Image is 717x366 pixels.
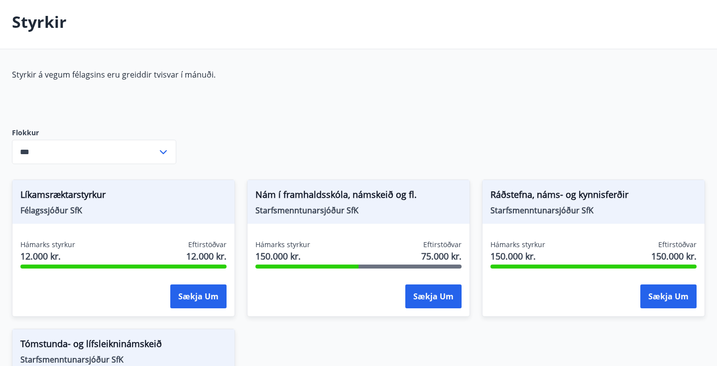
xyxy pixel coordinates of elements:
[20,240,75,250] span: Hámarks styrkur
[658,240,697,250] span: Eftirstöðvar
[12,128,176,138] label: Flokkur
[640,284,697,308] button: Sækja um
[651,250,697,263] span: 150.000 kr.
[255,250,310,263] span: 150.000 kr.
[20,250,75,263] span: 12.000 kr.
[490,240,545,250] span: Hámarks styrkur
[12,11,67,33] p: Styrkir
[20,205,227,216] span: Félagssjóður SfK
[255,240,310,250] span: Hámarks styrkur
[20,188,227,205] span: Líkamsræktarstyrkur
[186,250,227,263] span: 12.000 kr.
[20,337,227,354] span: Tómstunda- og lífsleikninámskeið
[490,205,697,216] span: Starfsmenntunarsjóður SfK
[20,354,227,365] span: Starfsmenntunarsjóður SfK
[405,284,462,308] button: Sækja um
[423,240,462,250] span: Eftirstöðvar
[170,284,227,308] button: Sækja um
[490,188,697,205] span: Ráðstefna, náms- og kynnisferðir
[255,188,462,205] span: Nám í framhaldsskóla, námskeið og fl.
[490,250,545,263] span: 150.000 kr.
[255,205,462,216] span: Starfsmenntunarsjóður SfK
[421,250,462,263] span: 75.000 kr.
[12,69,482,80] p: Styrkir á vegum félagsins eru greiddir tvisvar í mánuði.
[188,240,227,250] span: Eftirstöðvar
